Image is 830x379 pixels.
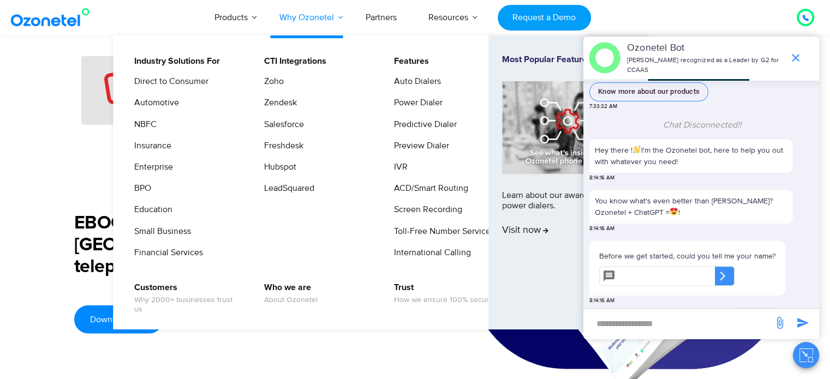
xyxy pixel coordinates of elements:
a: Who we areAbout Ozonetel [257,281,319,306]
a: Hubspot [257,160,298,174]
a: IVR [387,160,409,174]
img: phone-system-min.jpg [502,81,634,173]
a: Small Business [127,225,193,238]
a: Zendesk [257,96,298,110]
button: Know more about our products [589,82,708,101]
span: Why 2000+ businesses trust us [134,296,242,314]
span: 8:14:16 AM [589,174,614,182]
a: Industry Solutions For [127,55,222,68]
a: Screen Recording [387,203,464,216]
a: Salesforce [257,118,306,131]
span: 8:14:16 AM [589,297,614,305]
span: Chat Disconnected!! [663,119,742,130]
div: new-msg-input [589,314,768,334]
a: TrustHow we ensure 100% security [387,281,498,306]
p: [PERSON_NAME] recognized as a Leader by G2 for CCAAS [627,56,784,75]
img: header [589,42,620,74]
a: CTI Integrations [257,55,328,68]
a: CustomersWhy 2000+ businesses trust us [127,281,243,316]
a: Request a Demo [498,5,591,31]
a: Direct to Consumer [127,75,210,88]
a: ACD/Smart Routing [387,182,470,195]
a: Financial Services [127,246,205,260]
a: Auto Dialers [387,75,443,88]
a: Download now [74,305,163,334]
span: 7:33:32 AM [589,103,617,111]
a: Automotive [127,96,181,110]
p: Before we get started, could you tell me your name? [599,250,775,262]
a: BPO [127,182,153,195]
a: Features [387,55,431,68]
a: Toll-Free Number Services [387,225,496,238]
a: Preview Dialer [387,139,451,153]
h2: EBOOK : How do businesses in [GEOGRAPHIC_DATA] use Cloud telephony? [74,213,436,278]
span: send message [769,312,791,334]
span: How we ensure 100% security [394,296,497,305]
p: Ozonetel Bot [627,41,784,56]
a: Predictive Dialer [387,118,458,131]
a: Zoho [257,75,285,88]
a: Education [127,203,174,216]
span: Download now [90,315,147,324]
a: Freshdesk [257,139,305,153]
span: Visit now [502,225,548,237]
a: Most Popular FeatureLearn about our award-winning power dialers.Visit now [502,55,634,310]
a: Insurance [127,139,173,153]
p: You know what's even better than [PERSON_NAME]? Ozonetel + ChatGPT = ! [595,195,787,218]
a: Power Dialer [387,96,444,110]
p: Hey there ! I'm the Ozonetel bot, here to help you out with whatever you need! [595,145,787,167]
span: end chat or minimize [785,47,807,69]
span: About Ozonetel [264,296,318,305]
a: NBFC [127,118,158,131]
span: 8:14:16 AM [589,225,614,233]
span: send message [792,312,814,334]
a: LeadSquared [257,182,316,195]
h2: API Integrations [74,15,756,58]
button: Close chat [793,342,819,368]
a: Enterprise [127,160,175,174]
a: International Calling [387,246,473,260]
img: 😍 [670,208,678,215]
img: 👋 [633,146,641,153]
